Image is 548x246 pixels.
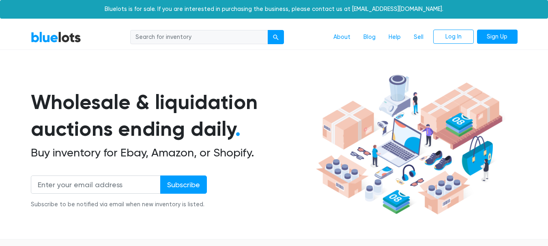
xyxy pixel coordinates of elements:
[357,30,382,45] a: Blog
[382,30,407,45] a: Help
[313,71,505,218] img: hero-ee84e7d0318cb26816c560f6b4441b76977f77a177738b4e94f68c95b2b83dbb.png
[477,30,518,44] a: Sign Up
[235,117,241,141] span: .
[407,30,430,45] a: Sell
[31,31,81,43] a: BlueLots
[31,89,313,143] h1: Wholesale & liquidation auctions ending daily
[31,200,207,209] div: Subscribe to be notified via email when new inventory is listed.
[433,30,474,44] a: Log In
[31,175,161,194] input: Enter your email address
[31,146,313,160] h2: Buy inventory for Ebay, Amazon, or Shopify.
[160,175,207,194] input: Subscribe
[327,30,357,45] a: About
[130,30,268,45] input: Search for inventory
